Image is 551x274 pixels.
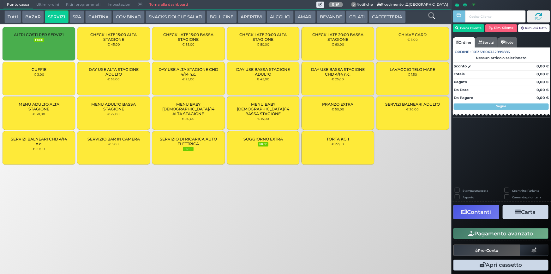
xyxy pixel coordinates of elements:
[536,80,549,84] strong: 0,00 €
[332,42,344,46] small: € 60,00
[485,24,517,32] button: Rim. Cliente
[232,32,294,42] span: CHECK LATE 20:00 ALTA STAGIONE
[295,10,316,23] button: AMARI
[498,37,517,47] a: Note
[69,10,84,23] button: SPA
[453,24,485,32] button: Cerca Cliente
[258,142,268,146] small: FREE
[473,49,510,55] span: 101359106322999883
[33,0,63,9] span: Ultimi ordini
[453,245,520,256] button: Pre-Conto
[454,88,469,92] strong: Da Dare
[346,10,368,23] button: GELATI
[512,189,540,193] label: Scontrino Parlante
[182,42,195,46] small: € 35,00
[107,77,120,81] small: € 55,00
[512,195,542,199] label: Comanda prioritaria
[453,260,548,271] button: Apri cassetto
[238,10,266,23] button: APERITIVI
[332,2,334,7] b: 0
[408,72,417,76] small: € 1,50
[146,0,192,9] a: Torna alla dashboard
[107,112,120,116] small: € 22,00
[257,42,269,46] small: € 80,00
[257,117,269,121] small: € 15,00
[158,102,219,116] span: MENU BABY [DEMOGRAPHIC_DATA]/14 ALTA STAGIONE
[454,80,467,84] strong: Pagato
[317,10,345,23] button: BEVANDE
[87,137,140,141] span: SERVIZIO BAR IN CAMERA
[390,67,435,72] span: LAVAGGIO TELO MARE
[454,64,467,69] strong: Sconto
[183,147,193,151] small: FREE
[332,142,344,146] small: € 22,00
[453,205,499,219] button: Contanti
[351,2,357,8] span: 0
[463,195,474,199] label: Asporto
[8,102,70,111] span: MENU ADULTO ALTA STAGIONE
[475,37,498,47] a: Servizi
[22,10,44,23] button: BAZAR
[257,77,269,81] small: € 45,00
[113,10,145,23] button: COMBINATI
[3,0,33,9] span: Punto cassa
[326,137,349,141] span: TORTA KG 1
[536,72,549,76] strong: 0,00 €
[83,32,145,42] span: CHECK LATE 15:00 ALTA STAGIONE
[453,56,550,60] div: Nessun articolo selezionato
[322,102,354,107] span: PRANZO EXTRA
[32,67,46,72] span: CUFFIE
[465,10,525,22] input: Codice Cliente
[407,38,418,41] small: € 5,00
[158,32,219,42] span: CHECK LATE 15:00 BASSA STAGIONE
[107,42,120,46] small: € 45,00
[63,0,104,9] span: Ritiri programmati
[108,142,119,146] small: € 5,00
[385,102,440,107] span: SERVIZI BALNEARI ADULTO
[454,96,473,100] strong: Da Pagare
[33,112,45,116] small: € 30,00
[83,67,145,77] span: DAY USE ALTA STAGIONE ADULTO
[158,137,219,146] span: SERVIZIO DI RICARICA AUTO ELETTRICA
[232,67,294,77] span: DAY USE BASSA STAGIONE ADULTO
[536,96,549,100] strong: 0,00 €
[158,67,219,77] span: DAY USE ALTA STAGIONE CHD 4/14 n.c.
[455,49,472,55] span: Ordine :
[369,10,405,23] button: CAFFETTERIA
[307,67,369,77] span: DAY USE BASSA STAGIONE CHD 4/14 n.c.
[536,88,549,92] strong: 0,00 €
[104,0,135,9] span: Impostazioni
[207,10,237,23] button: BOLLICINE
[332,107,344,111] small: € 50,00
[503,205,548,219] button: Carta
[8,137,70,146] span: SERVIZI BALNEARI CHD 4/14 n.c.
[453,37,475,47] a: Ordine
[34,72,44,76] small: € 2,00
[83,102,145,111] span: MENU ADULTO BASSA STAGIONE
[85,10,112,23] button: CANTINA
[463,189,488,193] label: Stampa una copia
[34,38,44,42] small: FREE
[332,77,344,81] small: € 25,00
[182,117,195,121] small: € 20,00
[496,104,506,108] strong: Segue
[45,10,68,23] button: SERVIZI
[518,24,550,32] button: Rimuovi tutto
[406,107,419,111] small: € 20,00
[182,77,195,81] small: € 25,00
[454,72,465,76] strong: Totale
[307,32,369,42] span: CHECK LATE 20:00 BASSA STAGIONE
[398,32,427,37] span: CHIAVE CARD
[232,102,294,116] span: MENU BABY [DEMOGRAPHIC_DATA]/14 BASSA STAGIONE
[453,228,548,239] button: Pagamento avanzato
[14,32,64,37] span: ALTRI COSTI PER SERVIZI
[4,10,21,23] button: Tutti
[33,147,45,151] small: € 10,00
[146,10,206,23] button: SNACKS DOLCI E SALATI
[536,64,549,68] strong: 0,00 €
[267,10,294,23] button: ALCOLICI
[243,137,283,141] span: SOGGIORNO EXTRA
